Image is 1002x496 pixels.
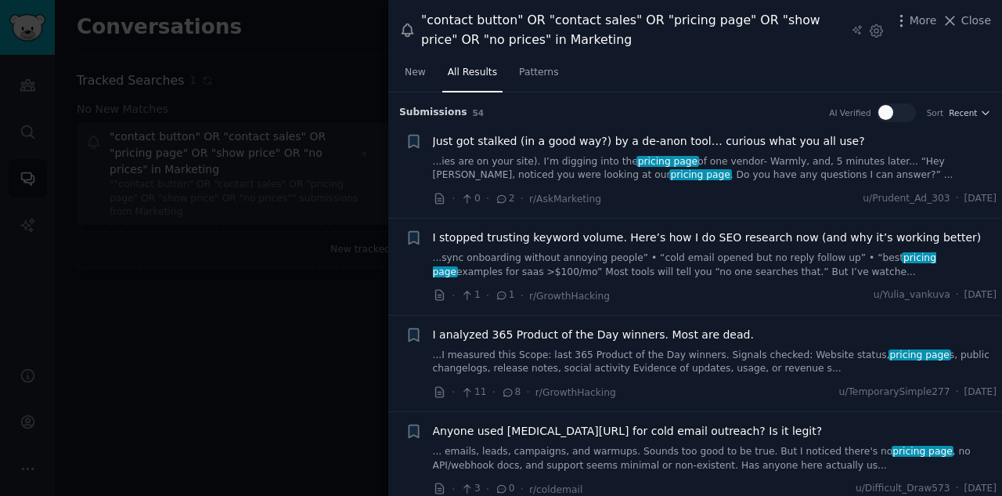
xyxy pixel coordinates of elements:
[521,288,524,304] span: ·
[433,349,997,376] a: ...I measured this Scope: last 365 Product of the Day winners. Signals checked: Website status,pr...
[495,482,514,496] span: 0
[956,482,959,496] span: ·
[949,107,977,118] span: Recent
[433,230,982,246] a: I stopped trusting keyword volume. Here’s how I do SEO research now (and why it’s working better)
[433,252,997,279] a: ...sync onboarding without annoying people” • “cold email opened but no reply follow up” • “bestp...
[669,169,732,180] span: pricing page
[514,60,564,92] a: Patterns
[442,60,503,92] a: All Results
[486,190,489,207] span: ·
[473,108,485,118] span: 54
[399,106,467,120] span: Submission s
[956,288,959,302] span: ·
[856,482,950,496] span: u/Difficult_Draw573
[892,446,954,457] span: pricing page
[910,13,937,29] span: More
[460,482,480,496] span: 3
[535,387,616,398] span: r/GrowthHacking
[492,384,496,400] span: ·
[399,60,431,92] a: New
[874,288,950,302] span: u/Yulia_vankuva
[452,288,455,304] span: ·
[433,133,865,150] a: Just got stalked (in a good way?) by a de-anon tool… curious what you all use?
[964,482,997,496] span: [DATE]
[460,386,486,400] span: 11
[529,291,610,302] span: r/GrowthHacking
[495,192,514,206] span: 2
[460,288,480,302] span: 1
[956,386,959,400] span: ·
[839,386,950,400] span: u/TemporarySimple277
[519,66,558,80] span: Patterns
[529,484,582,495] span: r/coldemail
[893,13,937,29] button: More
[526,384,529,400] span: ·
[964,386,997,400] span: [DATE]
[405,66,426,80] span: New
[452,190,455,207] span: ·
[452,384,455,400] span: ·
[486,288,489,304] span: ·
[501,386,521,400] span: 8
[448,66,497,80] span: All Results
[956,192,959,206] span: ·
[433,423,823,440] a: Anyone used [MEDICAL_DATA][URL] for cold email outreach? Is it legit?
[433,252,936,277] span: pricing page
[964,288,997,302] span: [DATE]
[433,445,997,472] a: ... emails, leads, campaigns, and warmups. Sounds too good to be true. But I noticed there's nopr...
[433,155,997,183] a: ...ies are on your site). I’m digging into thepricing pageof one vendor- Warmly, and, 5 minutes l...
[927,107,944,118] div: Sort
[949,107,991,118] button: Recent
[863,192,950,206] span: u/Prudent_Ad_303
[636,156,699,167] span: pricing page
[964,192,997,206] span: [DATE]
[460,192,480,206] span: 0
[495,288,514,302] span: 1
[521,190,524,207] span: ·
[888,349,951,360] span: pricing page
[529,194,601,205] span: r/AskMarketing
[961,13,991,29] span: Close
[829,107,870,118] div: AI Verified
[433,327,754,343] a: I analyzed 365 Product of the Day winners. Most are dead.
[421,11,846,49] div: "contact button" OR "contact sales" OR "pricing page" OR "show price" OR "no prices" in Marketing
[942,13,991,29] button: Close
